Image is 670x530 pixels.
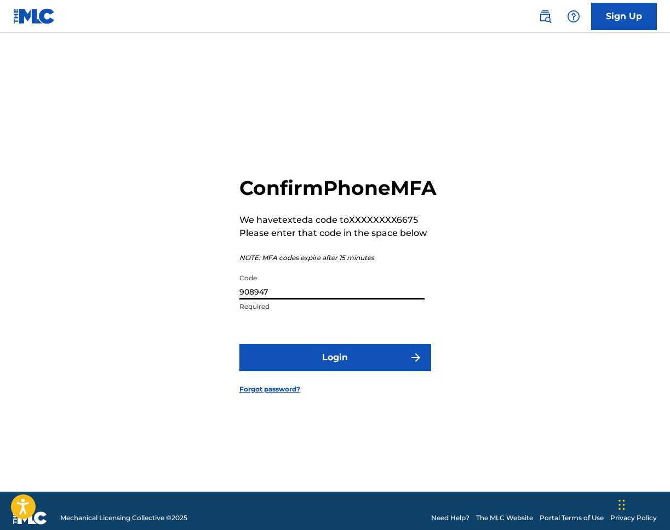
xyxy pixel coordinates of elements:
img: f7272a7cc735f4ea7f67.svg [409,351,422,364]
span: Mechanical Licensing Collective © 2025 [60,513,187,523]
a: Sign Up [591,3,657,30]
div: Help [563,5,585,27]
p: We have texted a code to XXXXXXXX6675 [239,214,437,227]
img: help [567,10,580,23]
p: Please enter that code in the space below [239,227,437,240]
img: MLC Logo [13,8,55,24]
a: Portal Terms of Use [540,513,604,523]
a: The MLC Website [476,513,533,523]
a: Forgot password? [239,384,300,394]
button: Login [239,344,431,371]
p: NOTE: MFA codes expire after 15 minutes [239,253,437,263]
a: Need Help? [431,513,469,523]
h2: Confirm Phone MFA [239,176,437,200]
img: search [539,10,552,23]
a: Public Search [534,5,556,27]
a: Privacy Policy [610,513,657,523]
div: Drag [619,488,625,521]
p: Required [239,302,425,312]
img: logo [13,511,47,525]
iframe: Chat Widget [615,477,670,530]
